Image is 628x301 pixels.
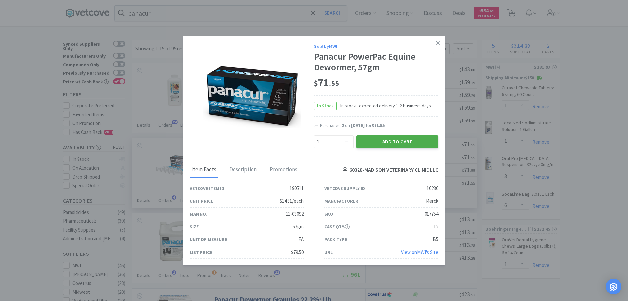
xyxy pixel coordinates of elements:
div: EA [298,235,304,243]
div: B5 [433,235,438,243]
div: Size [190,223,199,230]
a: View onMWI's Site [401,249,438,255]
div: 16236 [427,184,438,192]
div: 12 [434,223,438,231]
div: Promotions [268,162,299,178]
div: Open Intercom Messenger [606,279,621,294]
div: Item Facts [190,162,218,178]
div: 017754 [425,210,438,218]
span: $71.55 [372,122,385,128]
span: 71 [314,76,339,89]
span: In Stock [314,102,336,110]
img: d3a1c0654b4e4f99bfeff314585d0d2f_16236.png [203,63,301,128]
span: 2 [342,122,344,128]
div: Description [228,162,258,178]
span: $ [314,79,318,88]
div: Merck [426,197,438,205]
div: Panacur PowerPac Equine Dewormer, 57gm [314,51,438,73]
div: SKU [324,210,333,217]
span: [DATE] [351,122,365,128]
div: Sold by MWI [314,43,438,50]
h4: 60328 - MADISON VETERINARY CLINIC LLC [340,166,438,174]
div: Unit Price [190,198,213,205]
div: $79.50 [291,248,304,256]
div: Vetcove Supply ID [324,185,365,192]
div: URL [324,249,333,256]
div: Case Qty. [324,223,350,230]
button: Add to Cart [356,135,438,148]
div: Unit of Measure [190,236,227,243]
div: Pack Type [324,236,347,243]
div: List Price [190,249,212,256]
div: $14.31/each [280,197,304,205]
div: 190511 [290,184,304,192]
span: . 55 [329,79,339,88]
div: Vetcove Item ID [190,185,224,192]
div: Purchased on for [320,122,438,129]
div: Man No. [190,210,207,217]
div: 57gm [293,223,304,231]
span: In stock - expected delivery 1-2 business days [337,102,431,109]
div: 11-03092 [286,210,304,218]
div: Manufacturer [324,198,358,205]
